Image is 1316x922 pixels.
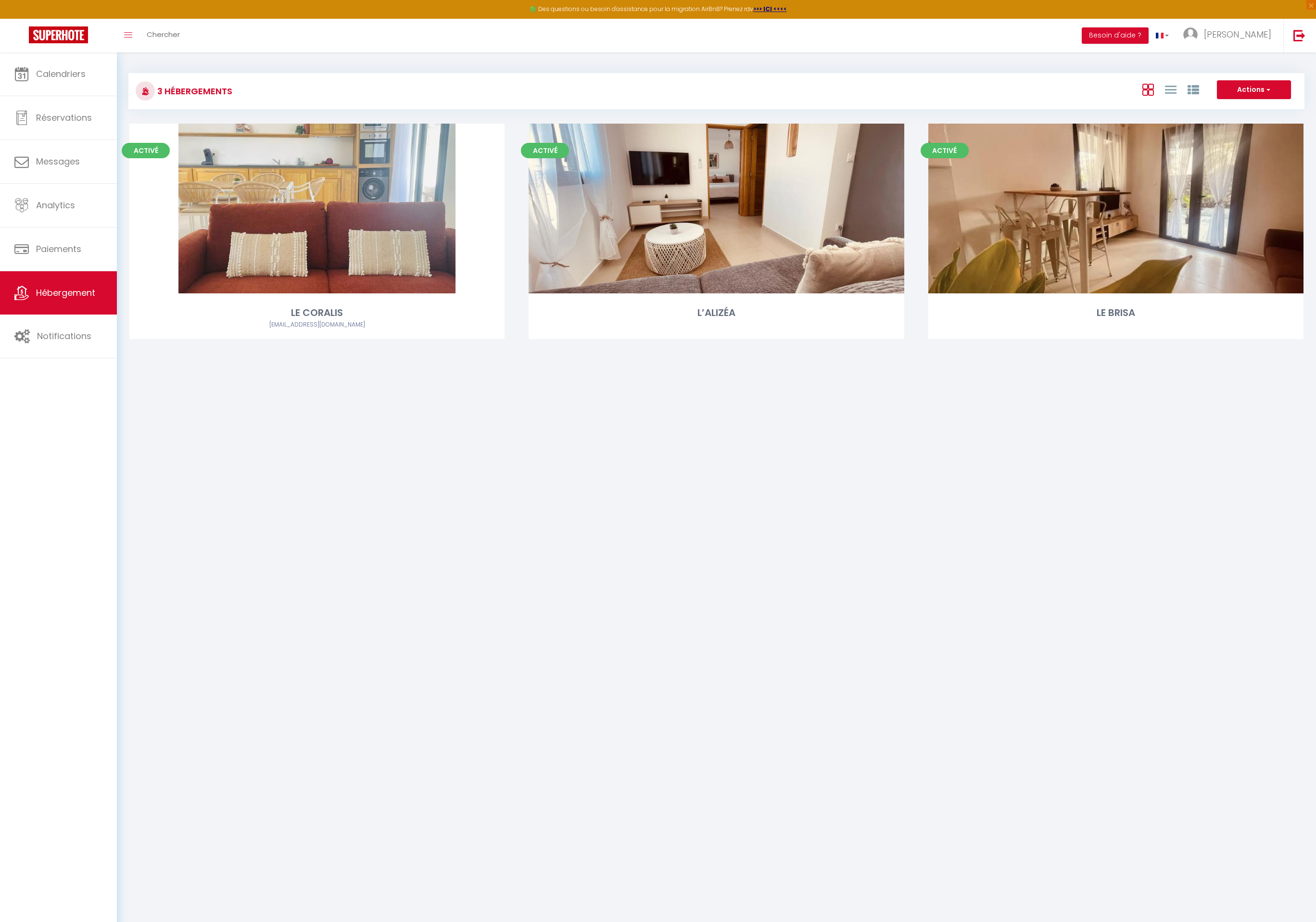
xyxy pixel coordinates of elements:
[1176,19,1283,52] a: ... [PERSON_NAME]
[139,19,187,52] a: Chercher
[36,287,95,299] span: Hébergement
[753,5,787,13] a: >>> ICI <<<<
[36,199,75,211] span: Analytics
[1082,27,1149,44] button: Besoin d'aide ?
[36,112,92,124] span: Réservations
[147,29,180,39] span: Chercher
[129,305,505,320] div: LE CORALIS
[36,243,81,255] span: Paiements
[1204,28,1271,40] span: [PERSON_NAME]
[36,155,80,167] span: Messages
[921,143,969,158] span: Activé
[155,80,232,102] h3: 3 Hébergements
[521,143,569,158] span: Activé
[29,26,88,43] img: Super Booking
[928,305,1303,320] div: LE BRISA
[37,330,91,342] span: Notifications
[1183,27,1198,42] img: ...
[36,68,86,80] span: Calendriers
[1188,81,1199,97] a: Vue par Groupe
[122,143,170,158] span: Activé
[1217,80,1291,100] button: Actions
[129,320,505,329] div: Airbnb
[529,305,904,320] div: L’ALIZÉA
[1165,81,1177,97] a: Vue en Liste
[1293,29,1305,41] img: logout
[1142,81,1154,97] a: Vue en Box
